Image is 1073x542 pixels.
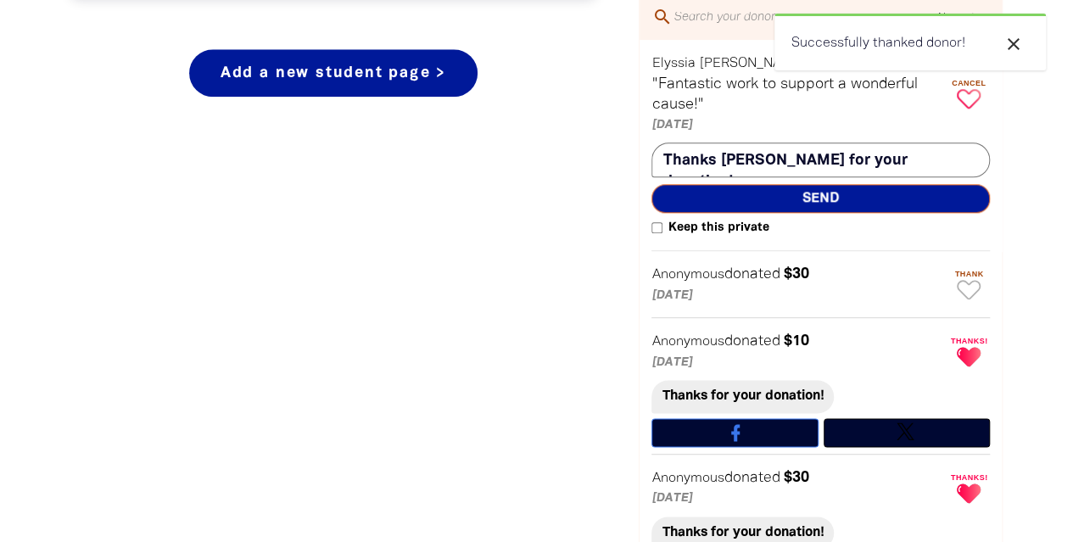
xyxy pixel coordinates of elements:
p: [DATE] [651,115,944,136]
em: $10 [783,334,808,348]
p: [DATE] [651,353,944,373]
em: Anonymous [651,269,724,281]
em: Elyssia [651,58,695,70]
a: Add a new student page > [189,49,478,97]
em: $30 [783,267,808,281]
em: $30 [783,471,808,484]
button: Thank [947,263,990,306]
em: [PERSON_NAME] [699,58,805,70]
span: Keep this private [662,218,768,238]
div: Successfully thanked donor! [774,14,1046,70]
input: Keep this private [651,222,662,233]
em: Anonymous [651,336,724,348]
p: [DATE] [651,489,944,509]
i: search [651,7,672,27]
div: Thanks for your donation! [651,380,834,412]
span: donated [724,334,780,348]
p: [DATE] [651,286,944,306]
input: Search your donors [672,6,937,28]
span: donated [724,471,780,484]
i: close [1003,34,1024,54]
button: Send [651,184,990,213]
span: donated [724,267,780,281]
p: "Fantastic work to support a wonderful cause!" [651,75,944,115]
label: Keep this private [651,218,768,238]
button: Cancel [947,72,990,115]
em: Anonymous [651,472,724,484]
span: Thank [947,270,990,278]
textarea: Thanks [PERSON_NAME] for your donation! [651,142,990,177]
button: close [998,33,1029,55]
